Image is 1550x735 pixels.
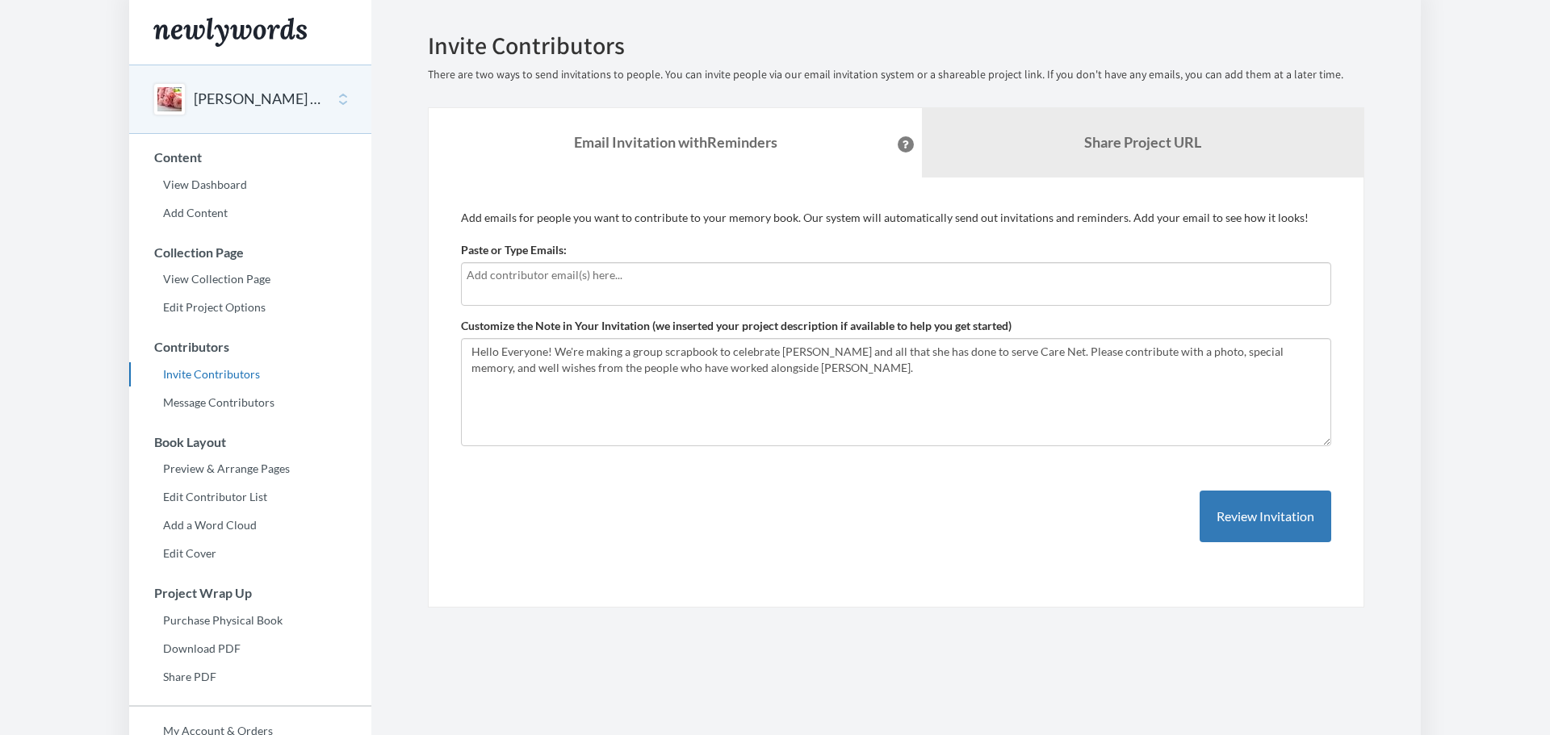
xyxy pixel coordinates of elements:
input: Add contributor email(s) here... [467,266,1326,284]
label: Customize the Note in Your Invitation (we inserted your project description if available to help ... [461,318,1012,334]
a: Edit Contributor List [129,485,371,509]
a: View Dashboard [129,173,371,197]
h2: Invite Contributors [428,32,1364,59]
a: Message Contributors [129,390,371,415]
textarea: Hello Everyone! We're making a group scrapbook to celebrate [PERSON_NAME] and all that she has do... [461,338,1331,446]
strong: Email Invitation with Reminders [574,133,777,151]
a: Purchase Physical Book [129,608,371,633]
p: Add emails for people you want to contribute to your memory book. Our system will automatically s... [461,210,1331,226]
button: [PERSON_NAME] Celebration [194,89,325,110]
a: Edit Cover [129,541,371,566]
h3: Project Wrap Up [130,586,371,600]
h3: Content [130,150,371,165]
a: Share PDF [129,665,371,689]
button: Review Invitation [1200,491,1331,543]
h3: Collection Page [130,245,371,260]
a: View Collection Page [129,267,371,291]
a: Edit Project Options [129,295,371,319]
h3: Contributors [130,340,371,354]
a: Preview & Arrange Pages [129,457,371,481]
a: Add a Word Cloud [129,513,371,537]
a: Add Content [129,201,371,225]
h3: Book Layout [130,435,371,449]
p: There are two ways to send invitations to people. You can invite people via our email invitation ... [428,67,1364,83]
b: Share Project URL [1084,133,1201,151]
a: Invite Contributors [129,362,371,386]
label: Paste or Type Emails: [461,242,567,258]
img: Newlywords logo [153,18,307,47]
a: Download PDF [129,637,371,661]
